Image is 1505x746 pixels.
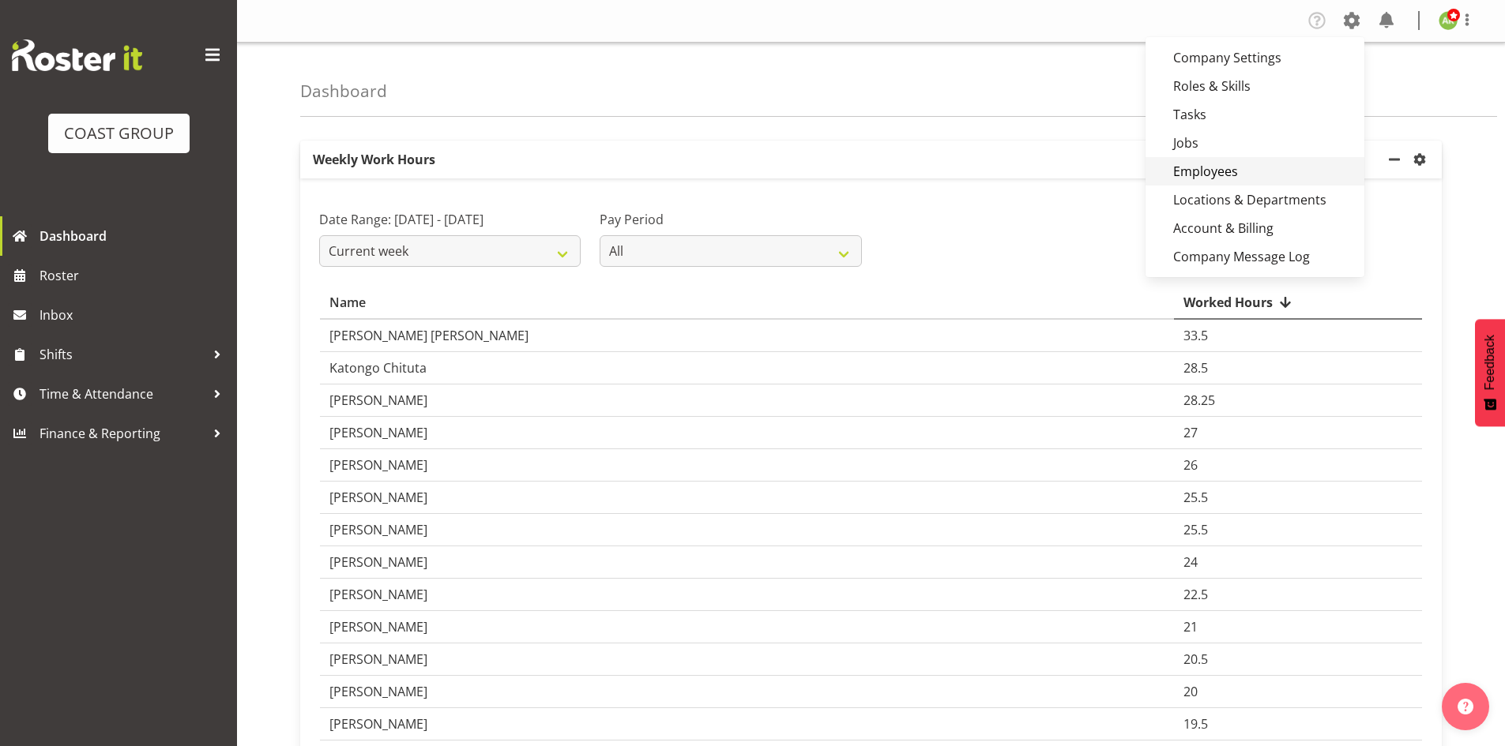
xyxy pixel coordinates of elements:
[320,611,1174,643] td: [PERSON_NAME]
[320,482,1174,514] td: [PERSON_NAME]
[1183,456,1198,474] span: 26
[320,352,1174,384] td: Katongo Chituta
[1146,157,1364,186] a: Employees
[1146,129,1364,157] a: Jobs
[1183,392,1215,409] span: 28.25
[1146,186,1364,214] a: Locations & Departments
[1183,650,1208,668] span: 20.5
[320,384,1174,417] td: [PERSON_NAME]
[1483,335,1497,390] span: Feedback
[320,417,1174,449] td: [PERSON_NAME]
[320,643,1174,676] td: [PERSON_NAME]
[1183,293,1273,312] span: Worked Hours
[40,264,229,287] span: Roster
[1146,100,1364,129] a: Tasks
[1183,618,1198,635] span: 21
[40,382,205,406] span: Time & Attendance
[40,343,205,366] span: Shifts
[320,449,1174,482] td: [PERSON_NAME]
[1439,11,1458,30] img: angela-kerrigan9606.jpg
[1183,683,1198,700] span: 20
[600,210,861,229] label: Pay Period
[300,82,387,100] h4: Dashboard
[1146,43,1364,72] a: Company Settings
[1410,150,1435,169] a: settings
[319,210,581,229] label: Date Range: [DATE] - [DATE]
[1146,242,1364,271] a: Company Message Log
[320,676,1174,708] td: [PERSON_NAME]
[40,224,229,248] span: Dashboard
[64,122,174,145] div: COAST GROUP
[1183,553,1198,571] span: 24
[320,546,1174,579] td: [PERSON_NAME]
[1183,521,1208,538] span: 25.5
[320,320,1174,352] td: [PERSON_NAME] [PERSON_NAME]
[1475,319,1505,426] button: Feedback - Show survey
[12,39,142,71] img: Rosterit website logo
[320,514,1174,546] td: [PERSON_NAME]
[1183,359,1208,377] span: 28.5
[1183,586,1208,603] span: 22.5
[320,708,1174,740] td: [PERSON_NAME]
[1458,699,1473,714] img: help-xxl-2.png
[320,579,1174,611] td: [PERSON_NAME]
[1183,424,1198,441] span: 27
[40,303,229,327] span: Inbox
[329,293,366,312] span: Name
[300,141,1385,178] p: Weekly Work Hours
[1183,715,1208,733] span: 19.5
[40,422,205,445] span: Finance & Reporting
[1385,141,1410,178] a: minimize
[1183,327,1208,344] span: 33.5
[1146,214,1364,242] a: Account & Billing
[1146,72,1364,100] a: Roles & Skills
[1183,489,1208,506] span: 25.5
